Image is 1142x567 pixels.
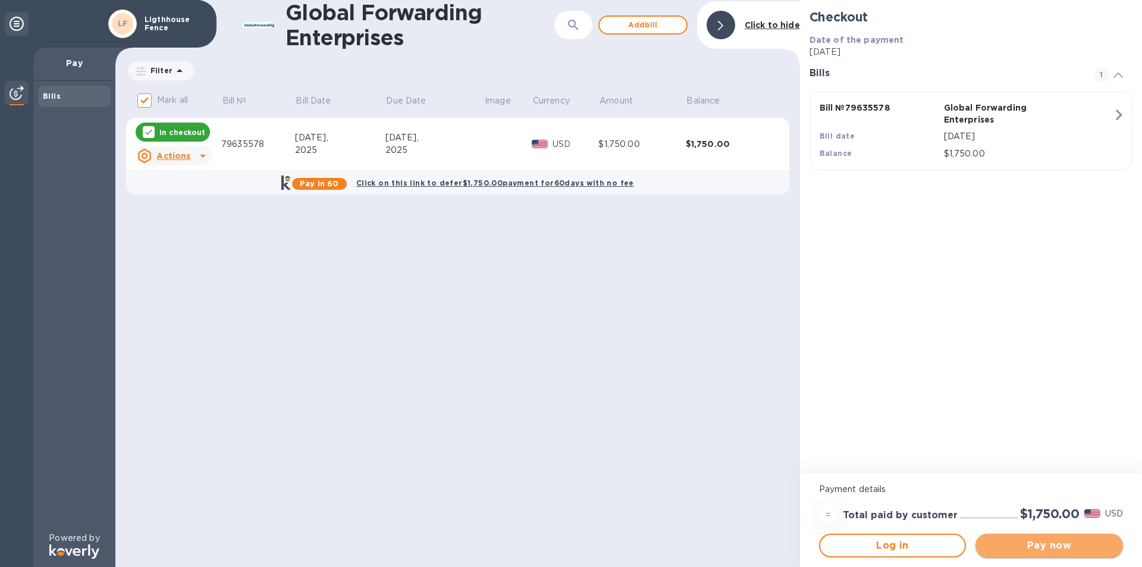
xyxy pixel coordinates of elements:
[944,148,1113,160] p: $1,750.00
[159,127,205,137] p: In checkout
[145,15,204,32] p: Ligthhouse Fence
[156,151,190,161] u: Actions
[118,19,128,28] b: LF
[1084,509,1100,518] img: USD
[975,534,1123,557] button: Pay now
[810,68,1080,79] h3: Bills
[157,94,188,106] p: Mark all
[598,15,688,35] button: Addbill
[386,95,426,107] p: Due Date
[819,534,967,557] button: Log in
[295,144,385,156] div: 2025
[686,95,735,107] span: Balance
[385,144,484,156] div: 2025
[533,95,570,107] p: Currency
[745,20,800,30] b: Click to hide
[598,138,685,151] div: $1,750.00
[819,505,838,524] div: =
[819,483,1123,496] p: Payment details
[485,95,511,107] p: Image
[600,95,648,107] span: Amount
[985,538,1113,553] span: Pay now
[1020,506,1080,521] h2: $1,750.00
[1094,68,1109,82] span: 1
[686,95,720,107] p: Balance
[843,510,958,521] h3: Total paid by customer
[810,35,904,45] b: Date of the payment
[810,10,1132,24] h2: Checkout
[810,46,1132,58] p: [DATE]
[300,179,338,188] b: Pay in 60
[532,140,548,148] img: USD
[295,131,385,144] div: [DATE],
[296,95,346,107] span: Bill Date
[553,138,599,151] p: USD
[810,92,1132,170] button: Bill №79635578Global Forwarding EnterprisesBill date[DATE]Balance$1,750.00
[222,95,247,107] p: Bill №
[386,95,441,107] span: Due Date
[820,149,852,158] b: Balance
[1105,508,1123,520] p: USD
[686,138,773,150] div: $1,750.00
[820,131,855,140] b: Bill date
[830,538,956,553] span: Log in
[49,532,99,544] p: Powered by
[820,102,939,114] p: Bill № 79635578
[600,95,633,107] p: Amount
[221,138,295,151] div: 79635578
[43,92,61,101] b: Bills
[609,18,677,32] span: Add bill
[49,544,99,559] img: Logo
[296,95,331,107] p: Bill Date
[146,65,172,76] p: Filter
[944,130,1113,143] p: [DATE]
[385,131,484,144] div: [DATE],
[222,95,262,107] span: Bill №
[356,178,634,187] b: Click on this link to defer $1,750.00 payment for 60 days with no fee
[43,57,106,69] p: Pay
[944,102,1063,126] p: Global Forwarding Enterprises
